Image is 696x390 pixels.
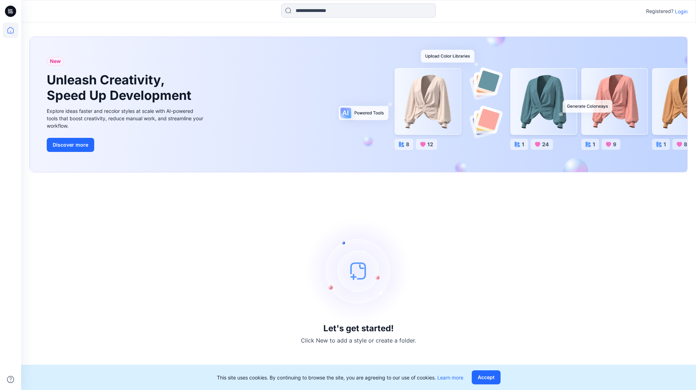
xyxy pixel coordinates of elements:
[47,72,194,103] h1: Unleash Creativity, Speed Up Development
[217,374,463,381] p: This site uses cookies. By continuing to browse the site, you are agreeing to our use of cookies.
[646,7,674,15] p: Registered?
[437,375,463,381] a: Learn more
[323,324,394,333] h3: Let's get started!
[47,107,205,129] div: Explore ideas faster and recolor styles at scale with AI-powered tools that boost creativity, red...
[47,138,205,152] a: Discover more
[675,8,688,15] p: Login
[301,336,416,345] p: Click New to add a style or create a folder.
[306,218,411,324] img: empty-state-image.svg
[50,57,61,65] span: New
[472,370,501,384] button: Accept
[47,138,94,152] button: Discover more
